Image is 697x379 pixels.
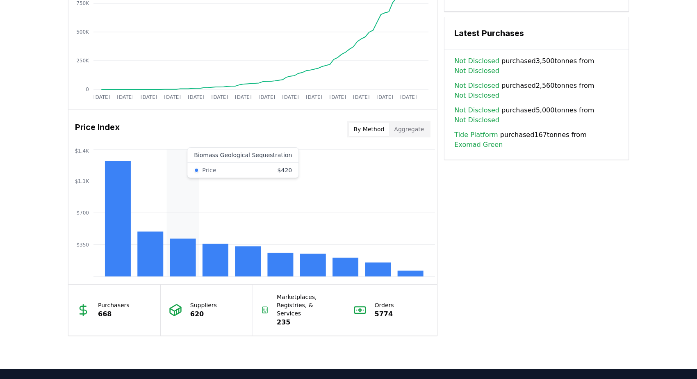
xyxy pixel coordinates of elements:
a: Not Disclosed [454,91,499,100]
button: Aggregate [389,123,429,136]
tspan: $700 [76,210,89,216]
tspan: [DATE] [400,94,417,100]
p: Purchasers [98,301,130,309]
span: purchased 2,560 tonnes from [454,81,619,100]
tspan: $350 [76,242,89,248]
tspan: [DATE] [117,94,134,100]
button: By Method [349,123,389,136]
tspan: 250K [76,58,89,64]
tspan: [DATE] [211,94,228,100]
p: 620 [190,309,217,319]
tspan: [DATE] [141,94,157,100]
tspan: 500K [76,29,89,35]
span: purchased 167 tonnes from [454,130,619,150]
tspan: [DATE] [353,94,370,100]
a: Not Disclosed [454,105,499,115]
p: 235 [277,317,337,327]
p: Orders [375,301,394,309]
tspan: [DATE] [93,94,110,100]
p: Marketplaces, Registries, & Services [277,293,337,317]
a: Not Disclosed [454,56,499,66]
tspan: [DATE] [188,94,205,100]
tspan: 0 [86,87,89,92]
a: Tide Platform [454,130,498,140]
p: 668 [98,309,130,319]
span: purchased 3,500 tonnes from [454,56,619,76]
tspan: [DATE] [259,94,276,100]
a: Not Disclosed [454,66,499,76]
tspan: [DATE] [282,94,299,100]
p: 5774 [375,309,394,319]
tspan: [DATE] [376,94,393,100]
p: Suppliers [190,301,217,309]
tspan: 750K [76,0,89,6]
tspan: [DATE] [164,94,181,100]
h3: Price Index [75,121,120,137]
tspan: [DATE] [235,94,252,100]
h3: Latest Purchases [454,27,619,39]
tspan: $1.1K [75,178,89,184]
a: Not Disclosed [454,81,499,91]
tspan: [DATE] [306,94,323,100]
span: purchased 5,000 tonnes from [454,105,619,125]
tspan: [DATE] [329,94,346,100]
a: Exomad Green [454,140,503,150]
tspan: $1.4K [75,148,89,154]
a: Not Disclosed [454,115,499,125]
